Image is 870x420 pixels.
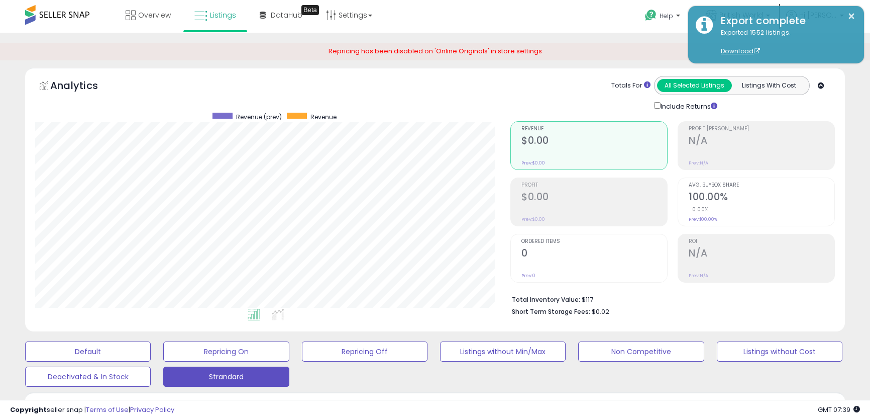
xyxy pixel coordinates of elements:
button: Default [25,342,151,362]
div: Totals For [611,81,650,91]
div: Export complete [713,14,856,28]
span: Profit [521,183,667,188]
a: Help [637,2,690,33]
span: Listings [210,10,236,20]
i: Get Help [644,9,657,22]
h2: $0.00 [521,135,667,148]
button: Strandard [163,367,289,387]
span: Repricing has been disabled on 'Online Originals' in store settings [329,46,542,56]
h2: 0 [521,247,667,261]
b: Short Term Storage Fees: [512,307,590,316]
span: Ordered Items [521,239,667,244]
small: Prev: N/A [689,273,708,279]
div: seller snap | | [10,405,174,415]
span: DataHub [271,10,302,20]
span: 2025-08-12 07:39 GMT [818,405,860,414]
small: Prev: 100.00% [689,216,717,222]
span: Profit [PERSON_NAME] [689,126,834,132]
strong: Copyright [10,405,47,414]
button: × [847,10,855,23]
small: 0.00% [689,206,709,213]
button: Listings With Cost [731,79,806,92]
h2: N/A [689,135,834,148]
span: Revenue [521,126,667,132]
button: Non Competitive [578,342,704,362]
button: Listings without Cost [717,342,842,362]
div: Include Returns [646,100,729,112]
span: Help [660,12,673,20]
span: Avg. Buybox Share [689,183,834,188]
div: Exported 1552 listings. [713,28,856,56]
span: Overview [138,10,171,20]
h2: N/A [689,247,834,261]
span: ROI [689,239,834,244]
a: Download [721,47,760,55]
small: Prev: $0.00 [521,160,545,166]
small: Prev: $0.00 [521,216,545,222]
button: Repricing Off [302,342,427,362]
li: $117 [512,293,827,305]
span: Revenue (prev) [236,113,282,121]
button: Deactivated & In Stock [25,367,151,387]
button: All Selected Listings [657,79,732,92]
small: Prev: 0 [521,273,535,279]
div: Tooltip anchor [301,5,319,15]
span: Revenue [310,113,337,121]
h5: Analytics [50,78,118,95]
button: Repricing On [163,342,289,362]
button: Listings without Min/Max [440,342,566,362]
small: Prev: N/A [689,160,708,166]
a: Privacy Policy [130,405,174,414]
h2: $0.00 [521,191,667,205]
a: Terms of Use [86,405,129,414]
h2: 100.00% [689,191,834,205]
span: $0.02 [592,307,609,316]
b: Total Inventory Value: [512,295,580,304]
